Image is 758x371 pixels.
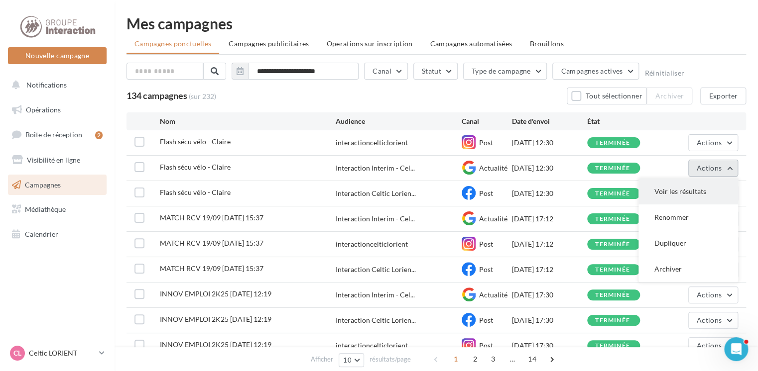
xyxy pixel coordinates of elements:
button: Renommer [638,204,738,230]
span: Interaction Celtic Lorien... [336,265,416,275]
div: terminée [595,292,630,298]
span: Campagnes automatisées [430,39,512,48]
button: Réinitialiser [644,69,684,77]
button: Campagnes actives [552,63,639,80]
a: Visibilité en ligne [6,150,109,171]
span: Flash sécu vélo - Claire [160,163,231,171]
p: Celtic LORIENT [29,348,95,358]
span: Actualité [479,164,507,172]
button: Statut [413,63,458,80]
span: Médiathèque [25,205,66,213]
span: 14 [524,351,540,367]
button: 10 [339,353,364,367]
button: Actions [688,312,738,329]
span: MATCH RCV 19/09 23-09-2025 15:37 [160,239,263,247]
div: terminée [595,241,630,248]
span: Afficher [311,355,333,364]
a: CL Celtic LORIENT [8,344,107,363]
span: Notifications [26,81,67,89]
span: Post [479,189,493,197]
span: Interaction Celtic Lorien... [336,315,416,325]
span: Interaction Interim - Cel... [336,290,415,300]
div: [DATE] 17:30 [512,315,588,325]
button: Canal [364,63,408,80]
span: Interaction Celtic Lorien... [336,188,416,198]
span: Calendrier [25,230,58,238]
button: Archiver [638,256,738,282]
span: Campagnes [25,180,61,188]
a: Calendrier [6,224,109,245]
span: Flash sécu vélo - Claire [160,137,231,146]
span: 3 [485,351,501,367]
span: Actions [697,290,722,299]
span: Opérations [26,105,61,114]
span: Post [479,316,493,324]
div: [DATE] 12:30 [512,188,588,198]
button: Actions [688,160,738,177]
div: [DATE] 17:12 [512,239,588,249]
div: [DATE] 12:30 [512,138,588,148]
button: Notifications [6,75,105,95]
div: État [587,116,663,126]
span: 2 [467,351,483,367]
span: 134 campagnes [126,90,187,101]
span: Flash sécu vélo - Claire [160,188,231,196]
span: Actions [697,164,722,172]
a: Boîte de réception2 [6,124,109,145]
div: 2 [95,131,103,139]
div: interactioncelticlorient [336,239,408,249]
div: Audience [336,116,462,126]
span: Actions [697,341,722,350]
div: terminée [595,140,630,146]
iframe: Intercom live chat [724,337,748,361]
span: INNOV EMPLOI 2K25 16-09-2025 12:19 [160,289,271,298]
div: interactioncelticlorient [336,341,408,351]
button: Tout sélectionner [567,88,646,104]
div: interactioncelticlorient [336,138,408,148]
span: 1 [448,351,464,367]
span: ... [505,351,520,367]
button: Actions [688,337,738,354]
div: [DATE] 17:30 [512,290,588,300]
button: Dupliquer [638,230,738,256]
span: Boîte de réception [25,130,82,139]
span: Campagnes actives [561,67,623,75]
div: terminée [595,165,630,172]
div: [DATE] 12:30 [512,163,588,173]
span: Visibilité en ligne [27,156,80,164]
a: Médiathèque [6,199,109,220]
span: Post [479,138,493,147]
div: Date d'envoi [512,116,588,126]
div: Canal [462,116,512,126]
span: Brouillons [529,39,564,48]
span: Operations sur inscription [326,39,412,48]
span: INNOV EMPLOI 2K25 16-09-2025 12:19 [160,340,271,349]
div: terminée [595,267,630,273]
span: 10 [343,356,352,364]
button: Voir les résultats [638,179,738,204]
span: Post [479,265,493,274]
span: Interaction Interim - Cel... [336,214,415,224]
div: Nom [160,116,336,126]
div: terminée [595,216,630,222]
span: MATCH RCV 19/09 23-09-2025 15:37 [160,213,263,222]
span: Actions [697,316,722,324]
div: [DATE] 17:30 [512,341,588,351]
span: Post [479,240,493,248]
a: Opérations [6,99,109,120]
div: terminée [595,343,630,349]
span: Post [479,341,493,350]
div: terminée [595,317,630,324]
span: CL [13,348,21,358]
button: Actions [688,286,738,303]
div: terminée [595,190,630,197]
div: [DATE] 17:12 [512,214,588,224]
span: Interaction Interim - Cel... [336,163,415,173]
button: Type de campagne [463,63,547,80]
span: (sur 232) [189,92,216,101]
span: Campagnes publicitaires [229,39,309,48]
button: Exporter [700,88,746,104]
button: Archiver [646,88,692,104]
span: Actualité [479,214,507,223]
span: Actualité [479,290,507,299]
